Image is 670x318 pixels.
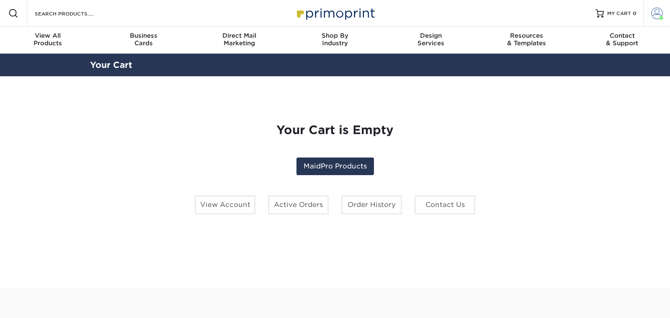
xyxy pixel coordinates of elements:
[479,27,575,54] a: Resources& Templates
[96,27,192,54] a: BusinessCards
[191,32,287,39] span: Direct Mail
[287,32,383,39] span: Shop By
[383,32,479,39] span: Design
[633,10,636,16] span: 0
[383,32,479,47] div: Services
[341,195,402,215] a: Order History
[293,4,377,22] img: Primoprint
[574,32,670,47] div: & Support
[96,32,192,39] span: Business
[415,195,475,215] a: Contact Us
[296,158,374,175] a: MaidPro Products
[479,32,575,39] span: Resources
[383,27,479,54] a: DesignServices
[479,32,575,47] div: & Templates
[191,32,287,47] div: Marketing
[34,8,116,18] input: SEARCH PRODUCTS.....
[2,292,71,315] iframe: Google Customer Reviews
[96,32,192,47] div: Cards
[191,27,287,54] a: Direct MailMarketing
[97,123,573,137] h1: Your Cart is Empty
[574,32,670,39] span: Contact
[268,195,329,215] a: Active Orders
[90,60,132,70] a: Your Cart
[287,32,383,47] div: Industry
[607,10,631,17] span: MY CART
[574,27,670,54] a: Contact& Support
[195,195,255,215] a: View Account
[287,27,383,54] a: Shop ByIndustry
